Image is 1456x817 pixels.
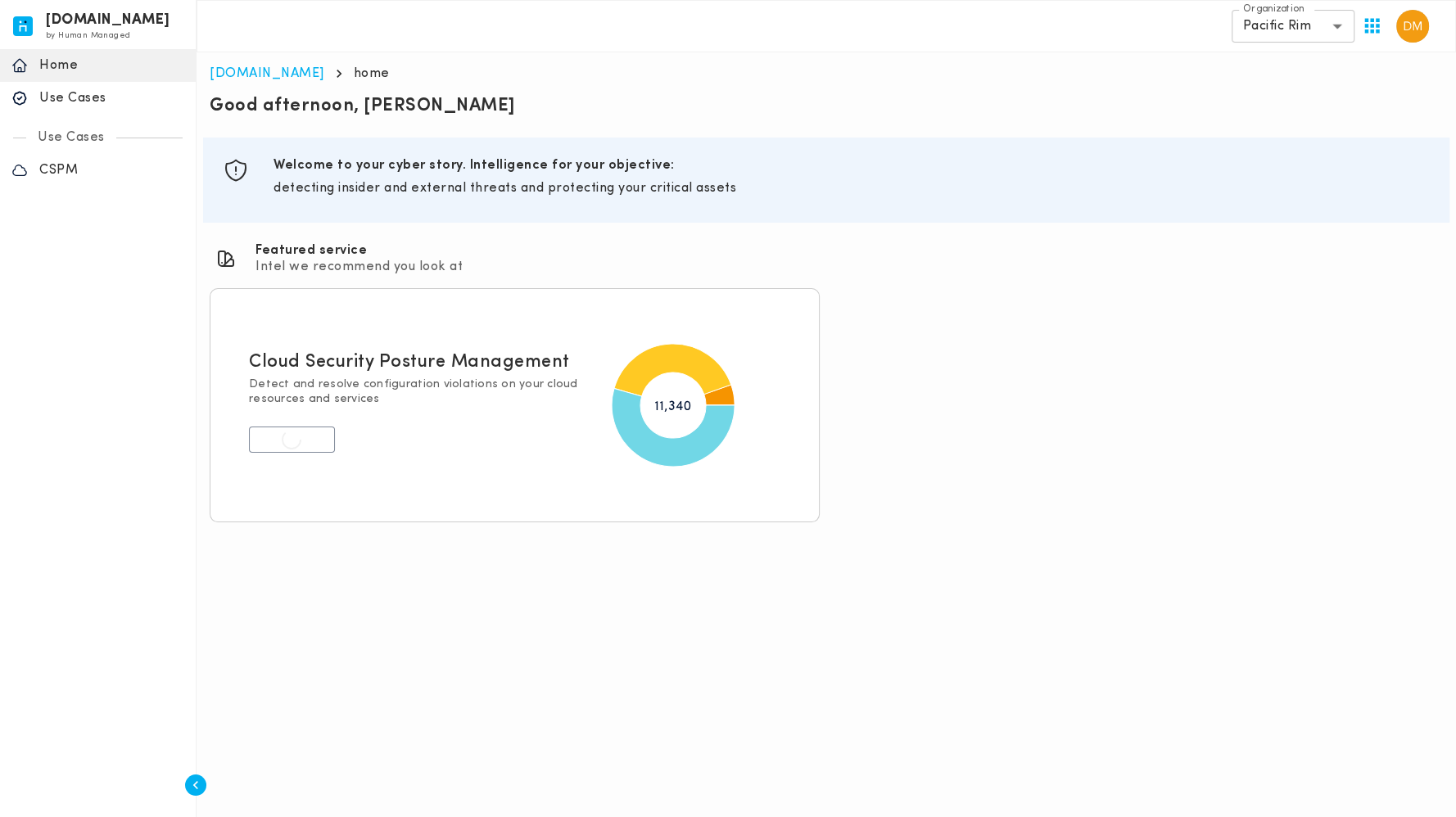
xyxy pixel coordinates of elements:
[1390,3,1436,49] button: User
[274,180,1430,196] p: detecting insider and external threats and protecting your critical assets
[274,157,1430,174] h6: Welcome to your cyber story. Intelligence for your objective:
[255,242,463,259] h6: Featured service
[255,259,463,275] p: Intel we recommend you look at
[13,16,33,36] img: invicta.io
[210,95,1443,118] p: Good afternoon, [PERSON_NAME]
[39,90,184,106] p: Use Cases
[354,65,390,82] p: home
[210,65,1443,82] nav: breadcrumb
[249,351,570,374] h5: Cloud Security Posture Management
[46,31,130,40] span: by Human Managed
[46,15,170,26] h6: [DOMAIN_NAME]
[249,377,599,407] p: Detect and resolve configuration violations on your cloud resources and services
[249,427,335,453] button: Explore
[1243,2,1305,16] label: Organization
[655,400,691,413] tspan: 11,340
[1396,10,1429,43] img: David Medallo
[26,129,116,146] p: Use Cases
[39,162,184,178] p: CSPM
[262,431,322,448] p: Explore
[1232,10,1354,43] div: Pacific Rim
[210,67,324,80] a: [DOMAIN_NAME]
[39,57,184,74] p: Home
